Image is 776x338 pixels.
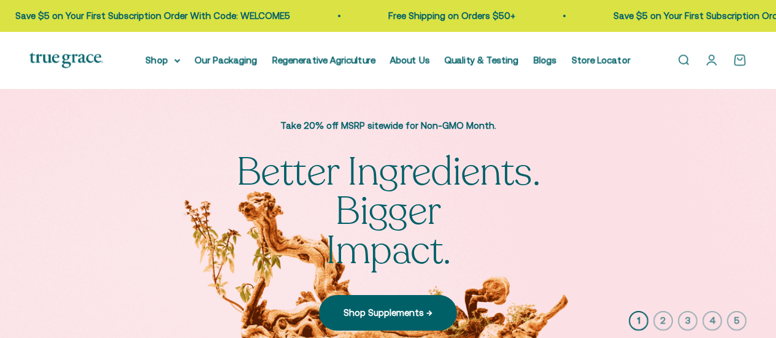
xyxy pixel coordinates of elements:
a: Regenerative Agriculture [272,55,375,65]
button: 2 [653,311,673,331]
p: Save $5 on Your First Subscription Order With Code: WELCOME5 [14,9,289,23]
button: 1 [629,311,648,331]
p: Take 20% off MSRP sitewide for Non-GMO Month. [186,118,591,133]
a: Store Locator [572,55,631,65]
summary: Shop [146,53,180,67]
a: Our Packaging [195,55,258,65]
a: Blogs [534,55,557,65]
button: 4 [702,311,722,331]
split-lines: Better Ingredients. Bigger Impact. [186,185,591,277]
button: 5 [727,311,747,331]
button: 3 [678,311,697,331]
a: About Us [390,55,430,65]
a: Shop Supplements → [319,295,457,331]
a: Quality & Testing [445,55,519,65]
a: Free Shipping on Orders $50+ [387,10,514,21]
